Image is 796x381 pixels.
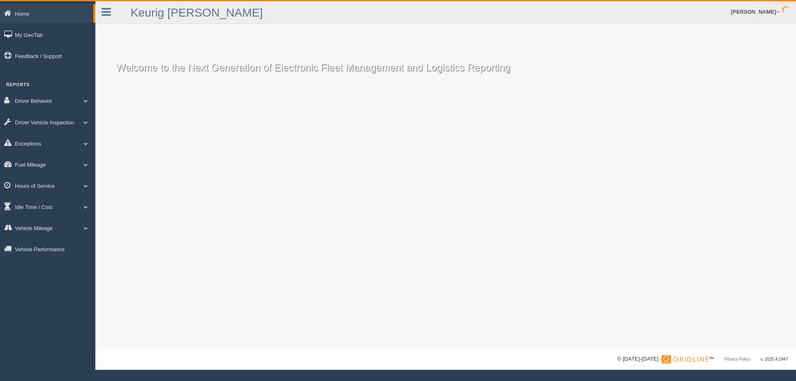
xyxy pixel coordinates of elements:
[662,355,709,364] img: Gridline
[617,355,788,364] div: © [DATE]-[DATE] - ™
[724,357,750,362] a: Privacy Policy
[104,48,788,75] p: Welcome to the Next Generation of Electronic Fleet Management and Logistics Reporting
[761,357,788,362] span: v. 2025.4.1947
[131,6,263,19] a: Keurig [PERSON_NAME]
